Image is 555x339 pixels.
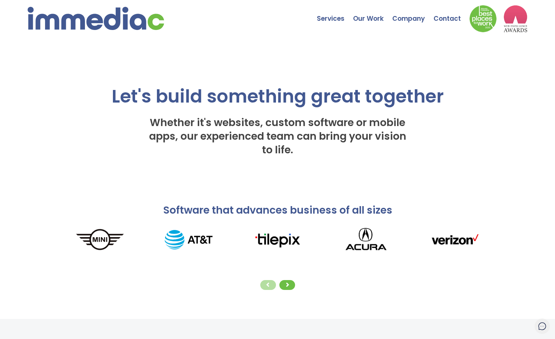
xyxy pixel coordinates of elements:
[434,2,469,26] a: Contact
[469,5,497,32] img: Down
[56,228,144,252] img: MINI_logo.png
[317,2,353,26] a: Services
[503,5,527,32] img: logo2_wea_nobg.webp
[353,2,392,26] a: Our Work
[28,7,164,30] img: immediac
[163,203,392,217] span: Software that advances business of all sizes
[410,231,499,248] img: verizonLogo.png
[144,230,233,249] img: AT%26T_logo.png
[392,2,434,26] a: Company
[233,231,322,248] img: tilepixLogo.png
[149,115,406,157] span: Whether it's websites, custom software or mobile apps, our experienced team can bring your vision...
[322,224,410,256] img: Acura_logo.png
[112,83,444,109] span: Let's build something great together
